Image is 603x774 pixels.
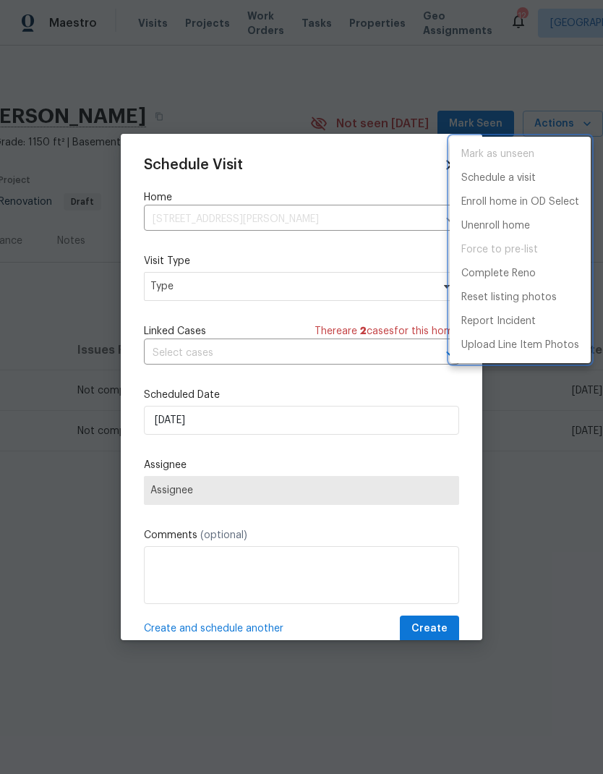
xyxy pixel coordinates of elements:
[461,266,536,281] p: Complete Reno
[461,338,579,353] p: Upload Line Item Photos
[461,290,557,305] p: Reset listing photos
[461,314,536,329] p: Report Incident
[461,218,530,234] p: Unenroll home
[461,195,579,210] p: Enroll home in OD Select
[450,238,591,262] span: Setup visit must be completed before moving home to pre-list
[461,171,536,186] p: Schedule a visit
